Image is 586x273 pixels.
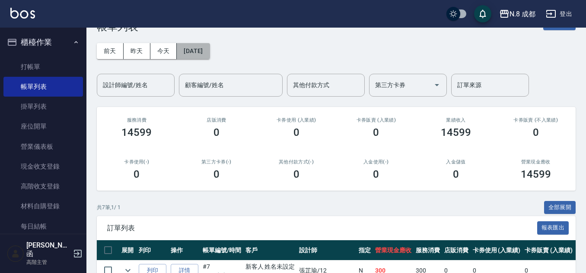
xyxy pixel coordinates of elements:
[243,240,297,260] th: 客戶
[124,43,150,59] button: 昨天
[453,168,459,180] h3: 0
[119,240,137,260] th: 展開
[97,204,121,211] p: 共 7 筆, 1 / 1
[3,137,83,157] a: 營業儀表板
[137,240,169,260] th: 列印
[442,240,471,260] th: 店販消費
[121,126,152,138] h3: 14599
[297,240,357,260] th: 設計師
[537,221,569,235] button: 報表匯出
[213,168,220,180] h3: 0
[3,157,83,176] a: 現金收支登錄
[107,224,537,232] span: 訂單列表
[537,223,569,232] a: 報表匯出
[201,240,243,260] th: 帳單編號/時間
[267,159,326,165] h2: 其他付款方式(-)
[542,6,576,22] button: 登出
[373,126,379,138] h3: 0
[3,116,83,136] a: 座位開單
[7,245,24,262] img: Person
[245,262,295,271] div: 新客人 姓名未設定
[134,168,140,180] h3: 0
[347,159,406,165] h2: 入金使用(-)
[533,126,539,138] h3: 0
[544,201,576,214] button: 全部展開
[506,117,565,123] h2: 卡券販賣 (不入業績)
[373,168,379,180] h3: 0
[506,159,565,165] h2: 營業現金應收
[26,258,70,266] p: 高階主管
[293,126,299,138] h3: 0
[430,78,444,92] button: Open
[187,117,246,123] h2: 店販消費
[10,8,35,19] img: Logo
[187,159,246,165] h2: 第三方卡券(-)
[97,43,124,59] button: 前天
[3,217,83,236] a: 每日結帳
[150,43,177,59] button: 今天
[3,77,83,97] a: 帳單列表
[427,159,486,165] h2: 入金儲值
[3,97,83,116] a: 掛單列表
[522,240,575,260] th: 卡券販賣 (入業績)
[510,9,535,19] div: N.8 成都
[26,241,70,258] h5: [PERSON_NAME]函
[169,240,201,260] th: 操作
[357,240,373,260] th: 指定
[107,159,166,165] h2: 卡券使用(-)
[414,240,442,260] th: 服務消費
[427,117,486,123] h2: 業績收入
[293,168,299,180] h3: 0
[347,117,406,123] h2: 卡券販賣 (入業績)
[496,5,539,23] button: N.8 成都
[3,176,83,196] a: 高階收支登錄
[521,168,551,180] h3: 14599
[213,126,220,138] h3: 0
[474,5,491,22] button: save
[3,31,83,53] button: 櫃檯作業
[471,240,523,260] th: 卡券使用 (入業績)
[107,117,166,123] h3: 服務消費
[441,126,471,138] h3: 14599
[3,196,83,216] a: 材料自購登錄
[267,117,326,123] h2: 卡券使用 (入業績)
[373,240,414,260] th: 營業現金應收
[3,57,83,77] a: 打帳單
[177,43,210,59] button: [DATE]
